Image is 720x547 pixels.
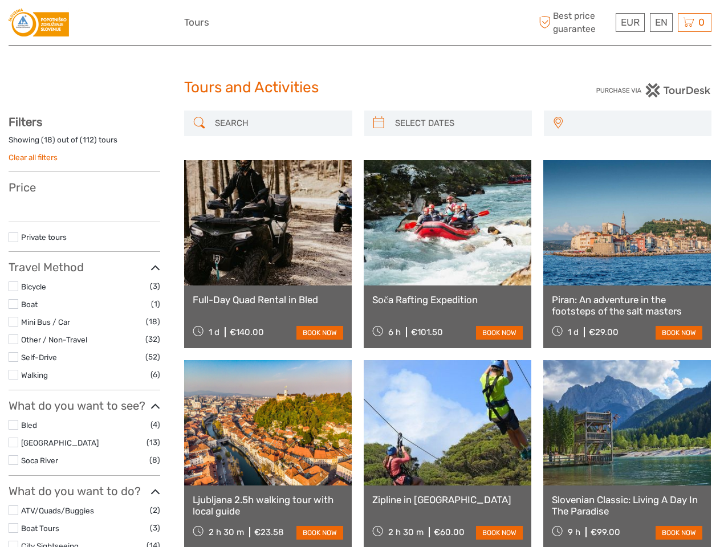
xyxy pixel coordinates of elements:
a: Piran: An adventure in the footsteps of the salt masters [552,294,702,317]
span: (3) [150,521,160,534]
span: (13) [147,436,160,449]
div: €140.00 [230,327,264,337]
a: Mini Bus / Car [21,317,70,326]
h3: What do you want to see? [9,399,160,413]
span: 2 h 30 m [209,527,244,537]
a: Clear all filters [9,153,58,162]
a: book now [476,526,523,540]
a: Soca River [21,456,58,465]
div: €99.00 [591,527,620,537]
div: Showing ( ) out of ( ) tours [9,134,160,152]
span: 1 d [209,327,219,337]
span: 0 [697,17,706,28]
span: (2) [150,504,160,517]
span: (8) [149,454,160,467]
a: book now [296,526,343,540]
span: Best price guarantee [536,10,613,35]
div: EN [650,13,673,32]
a: Bicycle [21,282,46,291]
label: 112 [83,134,94,145]
a: Zipline in [GEOGRAPHIC_DATA] [372,494,523,505]
span: 2 h 30 m [388,527,424,537]
span: (52) [145,350,160,364]
a: Soča Rafting Expedition [372,294,523,305]
a: Full-Day Quad Rental in Bled [193,294,343,305]
h3: What do you want to do? [9,484,160,498]
h1: Tours and Activities [184,79,536,97]
input: SEARCH [210,113,346,133]
a: Boat Tours [21,524,59,533]
h3: Travel Method [9,260,160,274]
span: (18) [146,315,160,328]
a: book now [656,526,702,540]
h3: Price [9,181,160,194]
span: (1) [151,297,160,311]
span: 1 d [568,327,579,337]
div: €23.58 [254,527,284,537]
span: (3) [150,280,160,293]
a: [GEOGRAPHIC_DATA] [21,438,99,447]
a: Slovenian Classic: Living A Day In The Paradise [552,494,702,517]
a: Walking [21,370,48,379]
span: (6) [150,368,160,381]
span: 9 h [568,527,580,537]
a: Bled [21,421,37,430]
div: €101.50 [411,327,443,337]
span: EUR [621,17,640,28]
a: Private tours [21,232,67,242]
img: 3578-f4a422c8-1689-4c88-baa8-f61a8a59b7e6_logo_small.png [9,9,69,36]
a: ATV/Quads/Buggies [21,506,94,515]
label: 18 [44,134,52,145]
input: SELECT DATES [390,113,526,133]
a: book now [476,326,523,340]
a: Tours [184,14,209,31]
div: €60.00 [434,527,465,537]
a: Self-Drive [21,353,57,362]
a: book now [656,326,702,340]
a: Ljubljana 2.5h walking tour with local guide [193,494,343,517]
strong: Filters [9,115,42,129]
span: (32) [145,333,160,346]
a: Boat [21,300,38,309]
img: PurchaseViaTourDesk.png [596,83,711,97]
a: Other / Non-Travel [21,335,87,344]
div: €29.00 [589,327,619,337]
span: (4) [150,418,160,431]
span: 6 h [388,327,401,337]
a: book now [296,326,343,340]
